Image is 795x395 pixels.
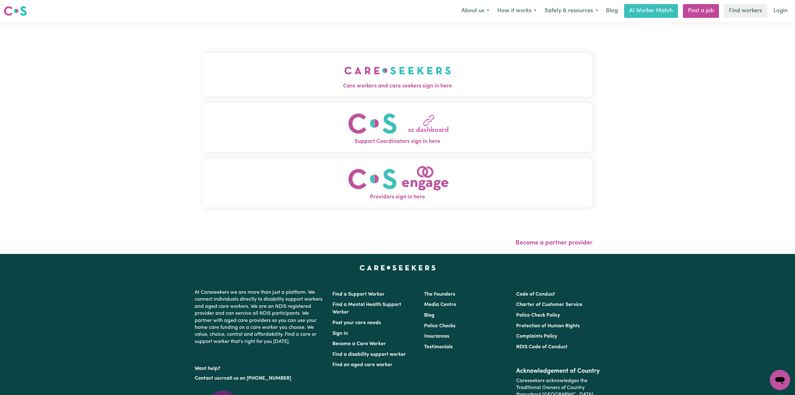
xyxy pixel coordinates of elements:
button: Safety & resources [541,4,602,18]
a: Find workers [724,4,767,18]
a: Police Check Policy [516,313,560,318]
a: NDIS Code of Conduct [516,345,567,350]
a: Careseekers logo [4,4,27,18]
button: About us [457,4,493,18]
a: Find a Mental Health Support Worker [332,302,401,315]
a: Testimonials [424,345,453,350]
a: Sign In [332,331,348,336]
a: Become a partner provider [515,240,592,246]
a: Charter of Customer Service [516,302,582,307]
a: Post a job [683,4,719,18]
a: Become a Care Worker [332,341,386,346]
p: At Careseekers we are more than just a platform. We connect individuals directly to disability su... [195,287,325,348]
a: Insurances [424,334,449,339]
a: Protection of Human Rights [516,324,580,329]
img: Careseekers logo [4,5,27,17]
a: Police Checks [424,324,455,329]
a: Contact us [195,376,219,381]
a: Post your care needs [332,320,381,325]
button: How it works [493,4,541,18]
a: Media Centre [424,302,456,307]
a: Login [770,4,791,18]
a: Blog [602,4,622,18]
h2: Acknowledgement of Country [516,367,600,375]
p: Want help? [195,363,325,372]
a: call us on [PHONE_NUMBER] [224,376,291,381]
a: Complaints Policy [516,334,557,339]
span: Support Coordinators sign in here [203,138,592,146]
a: Find a disability support worker [332,352,406,357]
a: Careseekers home page [360,265,436,270]
a: Find an aged care worker [332,362,392,367]
button: Providers sign in here [203,158,592,208]
span: Providers sign in here [203,193,592,201]
a: Code of Conduct [516,292,555,297]
button: Care workers and care seekers sign in here [203,53,592,97]
a: AI Worker Match [624,4,678,18]
p: or [195,372,325,384]
button: Support Coordinators sign in here [203,103,592,152]
iframe: Button to launch messaging window [770,370,790,390]
a: Blog [424,313,434,318]
span: Care workers and care seekers sign in here [203,82,592,90]
a: Find a Support Worker [332,292,385,297]
a: The Founders [424,292,455,297]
